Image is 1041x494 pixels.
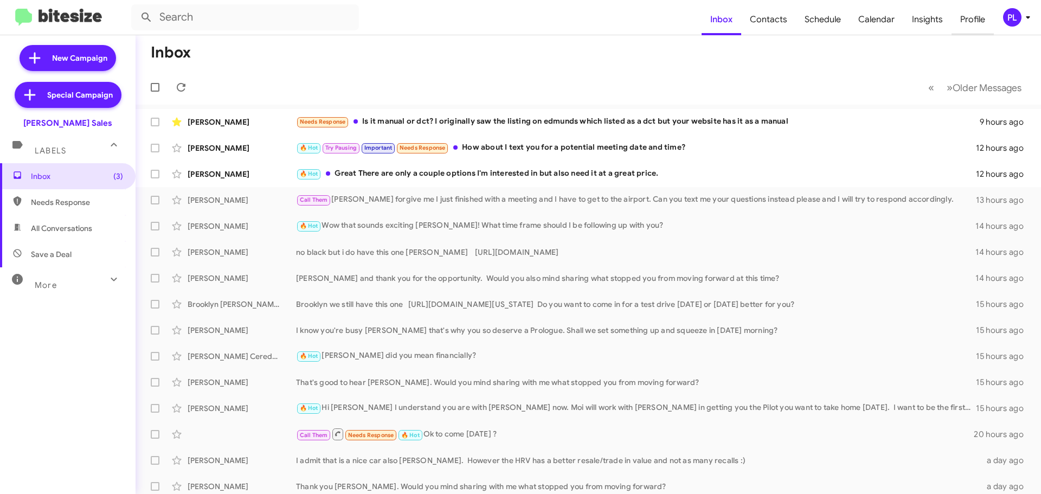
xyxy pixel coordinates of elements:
span: Needs Response [31,197,123,208]
div: a day ago [980,455,1032,466]
input: Search [131,4,359,30]
div: 14 hours ago [975,247,1032,258]
span: 🔥 Hot [300,222,318,229]
span: » [947,81,953,94]
div: 9 hours ago [980,117,1032,127]
span: 🔥 Hot [300,405,318,412]
span: Inbox [31,171,123,182]
div: [PERSON_NAME] [188,273,296,284]
span: 🔥 Hot [401,432,420,439]
span: Important [364,144,393,151]
span: « [928,81,934,94]
div: no black but i do have this one [PERSON_NAME] [URL][DOMAIN_NAME] [296,247,975,258]
div: 15 hours ago [976,299,1032,310]
span: (3) [113,171,123,182]
a: Contacts [741,4,796,35]
div: [PERSON_NAME] [188,481,296,492]
div: Hi [PERSON_NAME] I understand you are with [PERSON_NAME] now. Moi will work with [PERSON_NAME] in... [296,402,976,414]
div: 15 hours ago [976,325,1032,336]
span: Call Them [300,432,328,439]
span: Special Campaign [47,89,113,100]
div: [PERSON_NAME] did you mean financially? [296,350,976,362]
button: Previous [922,76,941,99]
span: 🔥 Hot [300,144,318,151]
div: 15 hours ago [976,403,1032,414]
div: That's good to hear [PERSON_NAME]. Would you mind sharing with me what stopped you from moving fo... [296,377,976,388]
div: 13 hours ago [976,195,1032,206]
div: [PERSON_NAME] [188,403,296,414]
span: 🔥 Hot [300,170,318,177]
div: 15 hours ago [976,377,1032,388]
span: Call Them [300,196,328,203]
div: [PERSON_NAME] forgive me I just finished with a meeting and I have to get to the airport. Can you... [296,194,976,206]
div: [PERSON_NAME] [188,143,296,153]
span: Needs Response [348,432,394,439]
div: Brooklyn [PERSON_NAME] [188,299,296,310]
button: Next [940,76,1028,99]
div: I know you're busy [PERSON_NAME] that's why you so deserve a Prologue. Shall we set something up ... [296,325,976,336]
a: New Campaign [20,45,116,71]
a: Special Campaign [15,82,121,108]
span: More [35,280,57,290]
div: 14 hours ago [975,273,1032,284]
span: Needs Response [400,144,446,151]
div: 12 hours ago [976,169,1032,179]
div: [PERSON_NAME] [188,247,296,258]
div: Ok to come [DATE] ? [296,427,974,441]
button: PL [994,8,1029,27]
div: How about I text you for a potential meeting date and time? [296,142,976,154]
nav: Page navigation example [922,76,1028,99]
div: [PERSON_NAME] [188,169,296,179]
div: [PERSON_NAME] Sales [23,118,112,129]
div: Brooklyn we still have this one [URL][DOMAIN_NAME][US_STATE] Do you want to come in for a test dr... [296,299,976,310]
div: 20 hours ago [974,429,1032,440]
div: [PERSON_NAME] [188,325,296,336]
a: Profile [952,4,994,35]
span: Labels [35,146,66,156]
h1: Inbox [151,44,191,61]
div: 15 hours ago [976,351,1032,362]
div: Is it manual or dct? I originally saw the listing on edmunds which listed as a dct but your websi... [296,116,980,128]
span: Needs Response [300,118,346,125]
div: 14 hours ago [975,221,1032,232]
div: Thank you [PERSON_NAME]. Would you mind sharing with me what stopped you from moving forward? [296,481,980,492]
div: a day ago [980,481,1032,492]
div: I admit that is a nice car also [PERSON_NAME]. However the HRV has a better resale/trade in value... [296,455,980,466]
a: Inbox [702,4,741,35]
a: Calendar [850,4,903,35]
span: Try Pausing [325,144,357,151]
div: 12 hours ago [976,143,1032,153]
a: Insights [903,4,952,35]
div: [PERSON_NAME] and thank you for the opportunity. Would you also mind sharing what stopped you fro... [296,273,975,284]
span: Older Messages [953,82,1021,94]
a: Schedule [796,4,850,35]
div: [PERSON_NAME] [188,455,296,466]
div: [PERSON_NAME] [188,221,296,232]
span: 🔥 Hot [300,352,318,360]
div: [PERSON_NAME] [188,377,296,388]
div: [PERSON_NAME] [188,117,296,127]
div: PL [1003,8,1021,27]
div: [PERSON_NAME] [188,195,296,206]
span: Save a Deal [31,249,72,260]
span: New Campaign [52,53,107,63]
div: Great There are only a couple options I'm interested in but also need it at a great price. [296,168,976,180]
div: Wow that sounds exciting [PERSON_NAME]! What time frame should I be following up with you? [296,220,975,232]
span: All Conversations [31,223,92,234]
div: [PERSON_NAME] Ceredon [188,351,296,362]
